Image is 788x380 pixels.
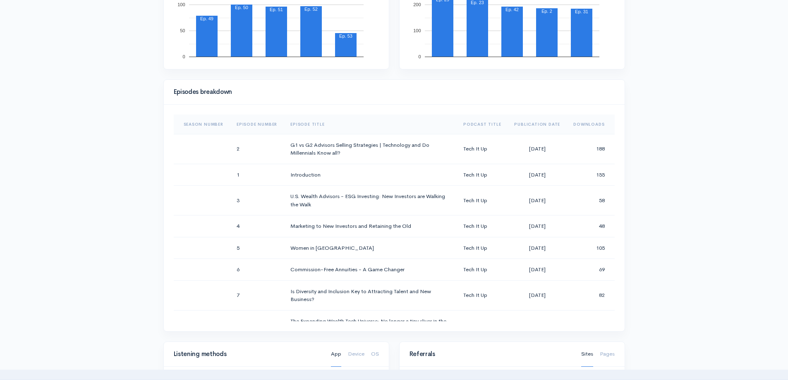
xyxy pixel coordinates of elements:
td: 167 [567,310,614,340]
td: 82 [567,280,614,310]
td: Tech It Up [457,259,508,281]
td: 69 [567,259,614,281]
text: 200 [413,2,421,7]
text: Ep. 42 [505,7,519,12]
td: [DATE] [508,310,567,340]
td: Introduction [284,164,457,186]
td: Marketing to New Investors and Retaining the Old [284,215,457,237]
a: Sites [581,342,593,367]
text: 100 [413,28,421,33]
td: 58 [567,186,614,215]
td: [DATE] [508,280,567,310]
td: [DATE] [508,186,567,215]
th: Sort column [457,115,508,134]
td: 155 [567,164,614,186]
td: [DATE] [508,237,567,259]
td: [DATE] [508,164,567,186]
text: Ep. 51 [270,7,283,12]
td: Women in [GEOGRAPHIC_DATA] [284,237,457,259]
h4: Episodes breakdown [174,88,610,96]
text: Ep. 53 [339,33,352,38]
td: Is Diversity and Inclusion Key to Attracting Talent and New Business? [284,280,457,310]
text: 0 [418,54,421,59]
th: Sort column [284,115,457,134]
td: Tech It Up [457,134,508,164]
h4: Referrals [410,351,571,358]
text: Ep. 31 [575,9,588,14]
text: 0 [182,54,185,59]
td: Tech It Up [457,186,508,215]
text: Ep. 49 [200,16,213,21]
th: Sort column [174,115,230,134]
text: Ep. 50 [235,5,248,10]
td: 4 [230,215,284,237]
td: Tech It Up [457,164,508,186]
th: Sort column [567,115,614,134]
td: 8 [230,310,284,340]
td: Tech It Up [457,237,508,259]
td: 48 [567,215,614,237]
h4: Listening methods [174,351,321,358]
td: The Expanding Wealth Tech Universe: No longer a tiny sliver in the technology universe [284,310,457,340]
td: Tech It Up [457,310,508,340]
td: [DATE] [508,134,567,164]
td: 6 [230,259,284,281]
td: U.S. Wealth Advisors - ESG Investing: New Investors are Walking the Walk [284,186,457,215]
a: Device [348,342,364,367]
td: 105 [567,237,614,259]
td: 7 [230,280,284,310]
text: Ep. 52 [304,7,318,12]
td: 188 [567,134,614,164]
a: App [331,342,341,367]
a: OS [371,342,379,367]
td: 5 [230,237,284,259]
td: Tech It Up [457,280,508,310]
th: Sort column [230,115,284,134]
td: 3 [230,186,284,215]
td: Commission-Free Annuities - A Game Changer [284,259,457,281]
td: G1 vs G2 Advisors Selling Strategies | Technology and Do Millennials Know all? [284,134,457,164]
td: [DATE] [508,215,567,237]
text: 100 [177,2,185,7]
text: 50 [180,28,185,33]
a: Pages [600,342,615,367]
td: 1 [230,164,284,186]
td: 2 [230,134,284,164]
th: Sort column [508,115,567,134]
text: Ep. 2 [541,9,552,14]
td: Tech It Up [457,215,508,237]
td: [DATE] [508,259,567,281]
